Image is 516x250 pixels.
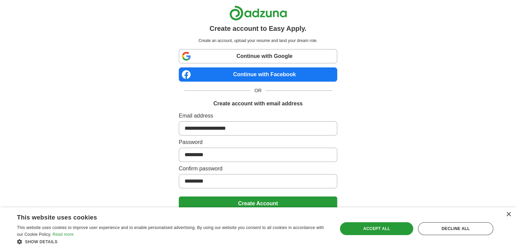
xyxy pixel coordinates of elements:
div: Decline all [418,222,493,235]
img: Adzuna logo [229,5,287,21]
div: Close [506,212,511,217]
a: Continue with Facebook [179,67,337,82]
span: This website uses cookies to improve user experience and to enable personalised advertising. By u... [17,225,324,237]
h1: Create account with email address [213,100,303,108]
label: Confirm password [179,165,337,173]
div: Accept all [340,222,413,235]
div: Show details [17,238,328,245]
a: Continue with Google [179,49,337,63]
label: Email address [179,112,337,120]
div: This website uses cookies [17,211,311,222]
a: Read more, opens a new window [53,232,74,237]
h1: Create account to Easy Apply. [210,23,307,34]
span: OR [250,87,266,94]
button: Create Account [179,196,337,211]
p: Create an account, upload your resume and land your dream role. [180,38,336,44]
label: Password [179,138,337,146]
span: Show details [25,239,58,244]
